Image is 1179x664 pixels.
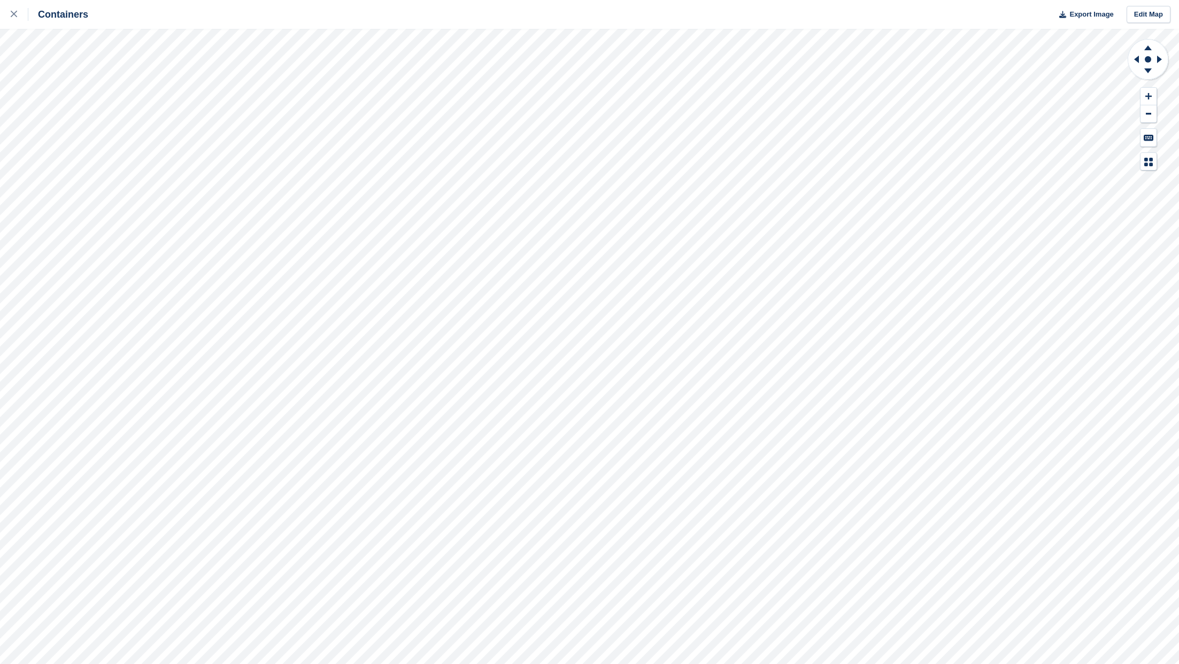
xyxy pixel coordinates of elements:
[1141,105,1157,123] button: Zoom Out
[1141,153,1157,171] button: Map Legend
[1053,6,1114,24] button: Export Image
[1127,6,1170,24] a: Edit Map
[1069,9,1113,20] span: Export Image
[1141,129,1157,146] button: Keyboard Shortcuts
[1141,88,1157,105] button: Zoom In
[28,8,88,21] div: Containers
